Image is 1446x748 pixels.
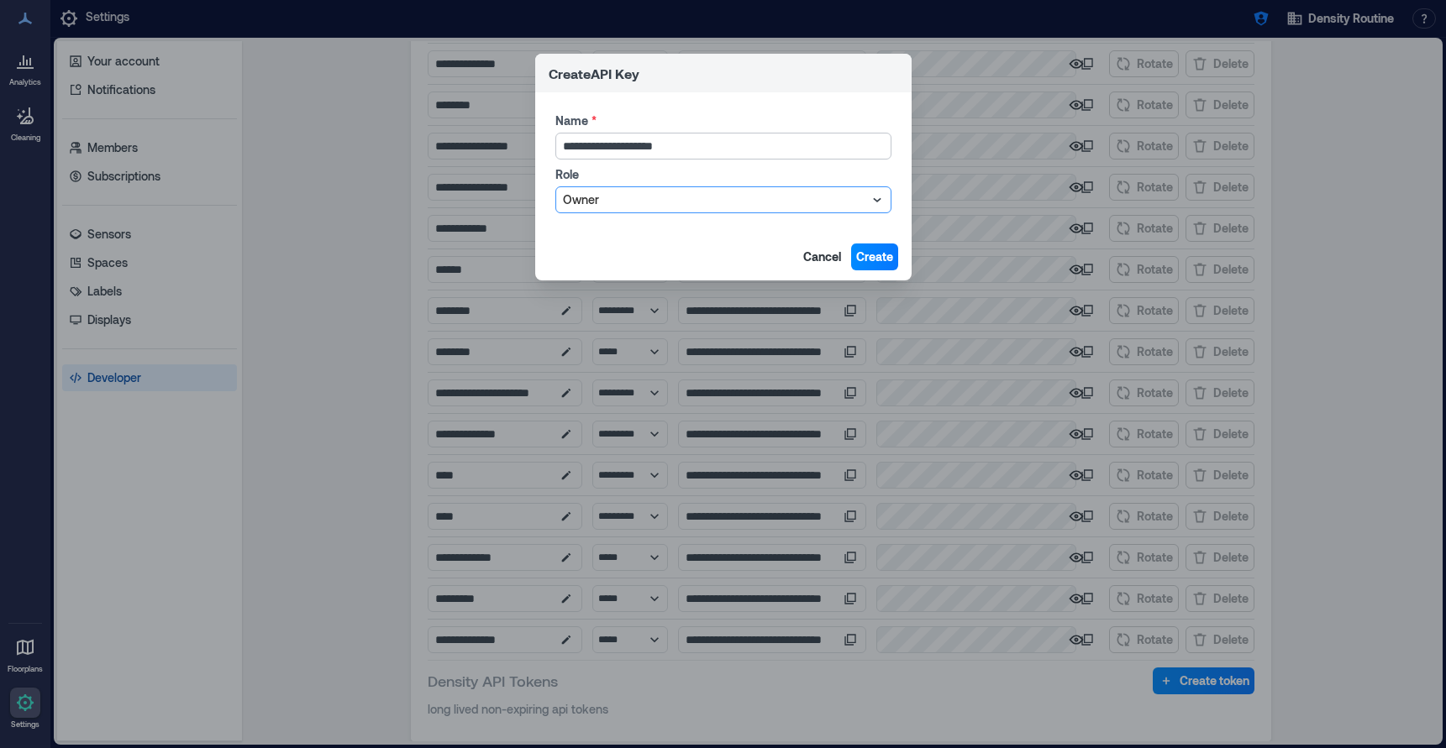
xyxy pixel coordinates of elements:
span: Create [856,248,893,265]
button: Create [851,243,898,270]
button: Cancel [798,243,846,270]
label: Name [555,112,888,129]
label: Role [555,166,888,183]
span: Cancel [803,248,841,265]
header: Create API Key [535,54,912,92]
